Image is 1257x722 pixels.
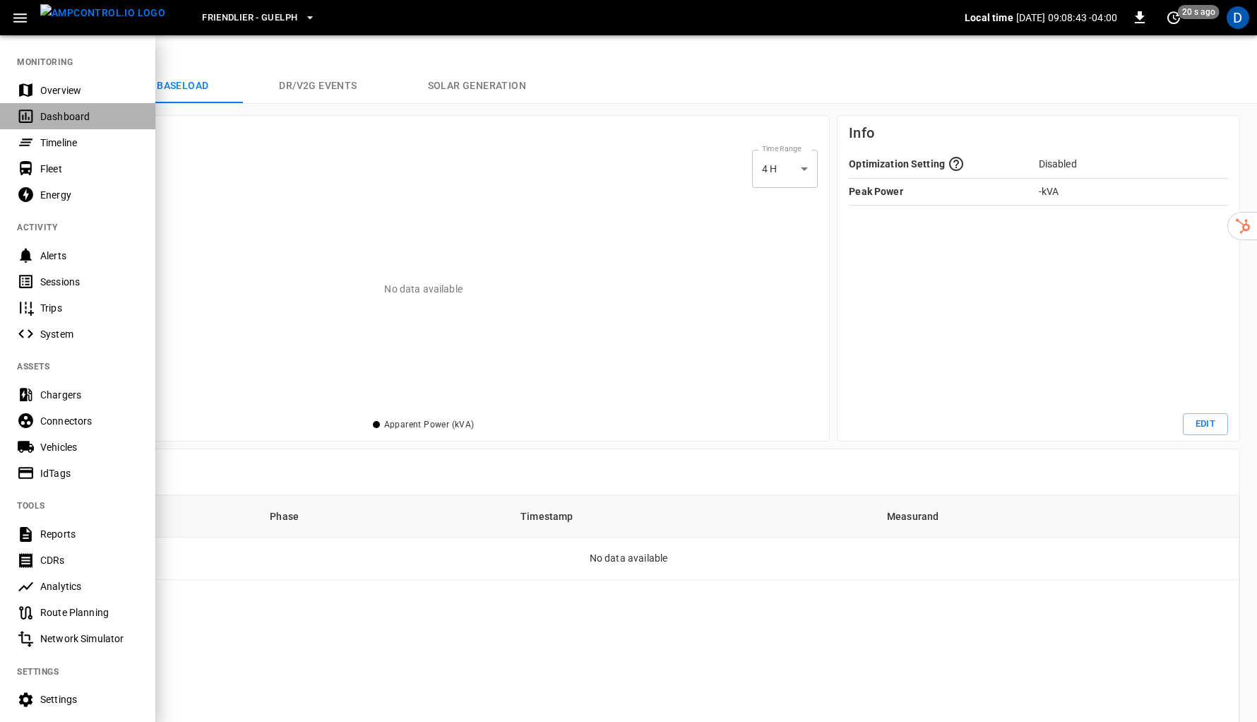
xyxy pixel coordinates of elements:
[40,83,138,97] div: Overview
[202,10,297,26] span: Friendlier - Guelph
[40,136,138,150] div: Timeline
[40,527,138,541] div: Reports
[40,632,138,646] div: Network Simulator
[40,301,138,315] div: Trips
[40,275,138,289] div: Sessions
[1016,11,1117,25] p: [DATE] 09:08:43 -04:00
[1227,6,1249,29] div: profile-icon
[40,553,138,567] div: CDRs
[40,188,138,202] div: Energy
[40,249,138,263] div: Alerts
[40,162,138,176] div: Fleet
[40,692,138,706] div: Settings
[40,605,138,620] div: Route Planning
[40,388,138,402] div: Chargers
[40,4,165,22] img: ampcontrol.io logo
[40,414,138,428] div: Connectors
[40,440,138,454] div: Vehicles
[1162,6,1185,29] button: set refresh interval
[40,466,138,480] div: IdTags
[965,11,1013,25] p: Local time
[40,579,138,593] div: Analytics
[1178,5,1220,19] span: 20 s ago
[40,327,138,341] div: System
[40,110,138,124] div: Dashboard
